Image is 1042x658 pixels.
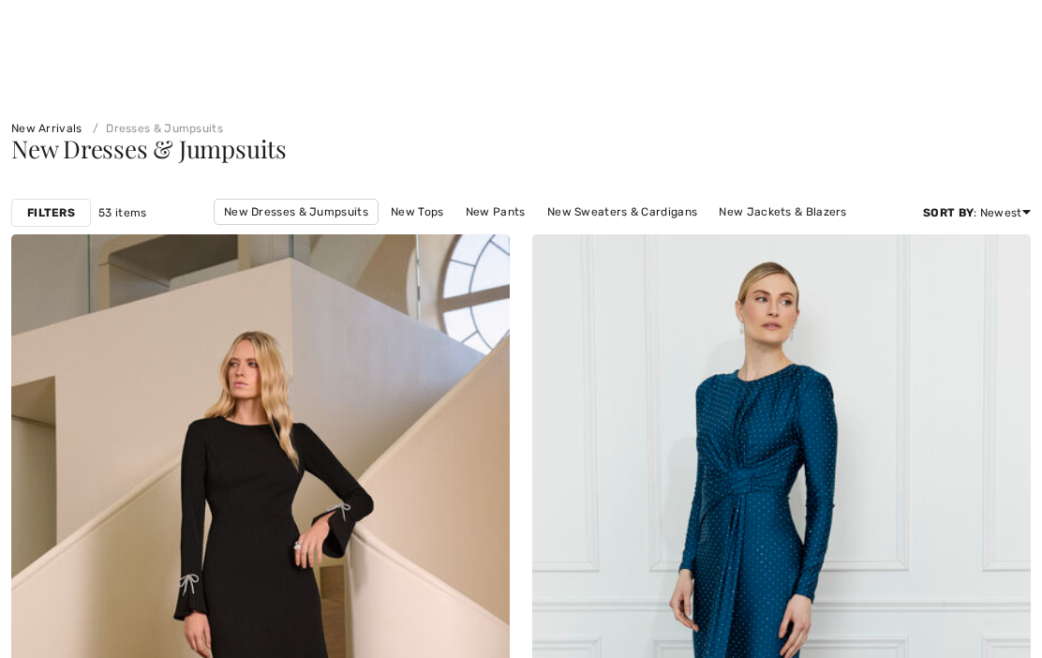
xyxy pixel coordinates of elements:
[214,199,379,225] a: New Dresses & Jumpsuits
[523,225,629,249] a: New Outerwear
[98,204,146,221] span: 53 items
[85,122,223,135] a: Dresses & Jumpsuits
[11,132,287,165] span: New Dresses & Jumpsuits
[381,200,453,224] a: New Tops
[11,122,82,135] a: New Arrivals
[923,206,974,219] strong: Sort By
[27,204,75,221] strong: Filters
[441,225,519,249] a: New Skirts
[456,200,535,224] a: New Pants
[538,200,707,224] a: New Sweaters & Cardigans
[923,204,1031,221] div: : Newest
[709,200,856,224] a: New Jackets & Blazers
